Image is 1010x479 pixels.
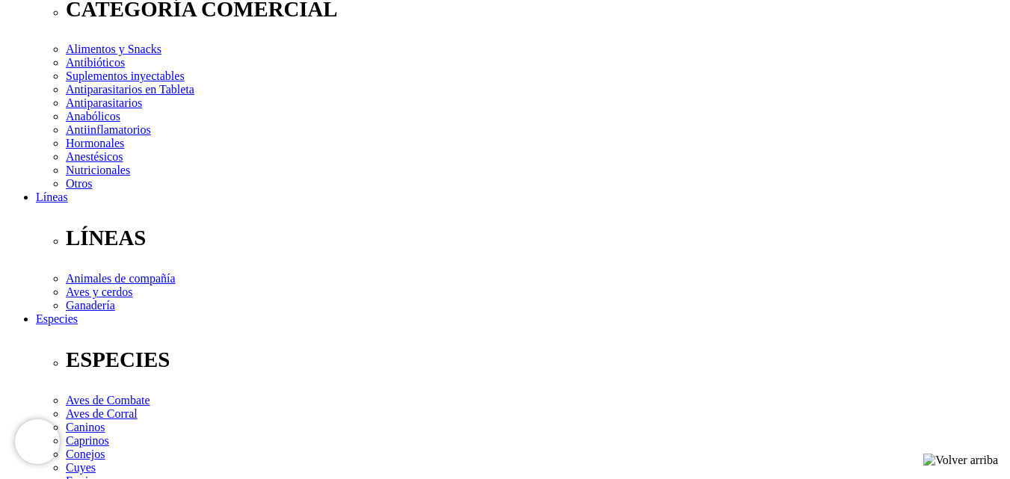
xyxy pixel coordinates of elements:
a: Alimentos y Snacks [66,43,161,55]
img: Volver arriba [923,454,998,467]
a: Conejos [66,448,105,460]
p: ESPECIES [66,347,1004,372]
a: Antiinflamatorios [66,123,151,136]
a: Otros [66,177,93,190]
a: Caprinos [66,434,109,447]
a: Anabólicos [66,110,120,123]
a: Nutricionales [66,164,130,176]
a: Antiparasitarios [66,96,142,109]
a: Cuyes [66,461,96,474]
a: Anestésicos [66,150,123,163]
a: Antiparasitarios en Tableta [66,83,194,96]
a: Aves de Corral [66,407,138,420]
a: Caninos [66,421,105,433]
a: Hormonales [66,137,124,149]
iframe: Brevo live chat [15,419,60,464]
a: Especies [36,312,78,325]
p: LÍNEAS [66,226,1004,250]
a: Animales de compañía [66,272,176,285]
a: Aves de Combate [66,394,150,407]
a: Aves y cerdos [66,285,132,298]
a: Ganadería [66,299,115,312]
a: Líneas [36,191,68,203]
a: Suplementos inyectables [66,69,185,82]
a: Antibióticos [66,56,125,69]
